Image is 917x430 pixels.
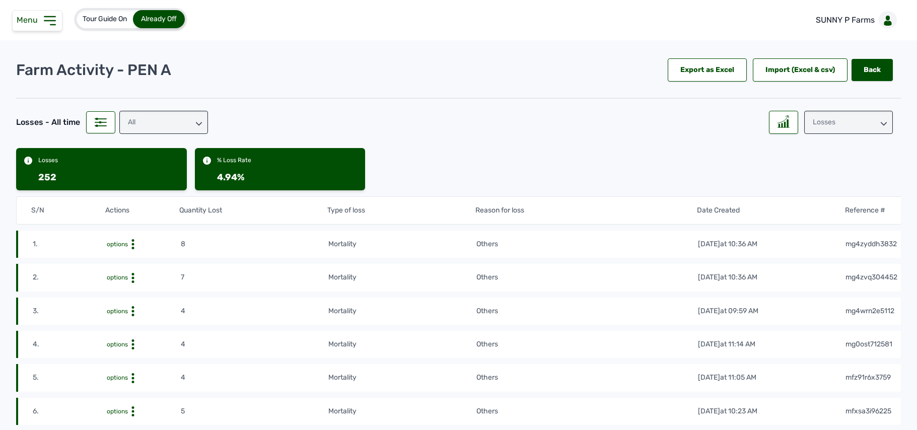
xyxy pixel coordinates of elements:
td: 1. [32,239,106,250]
span: at 10:36 AM [720,240,757,248]
td: mortality [328,372,476,383]
td: 3. [32,306,106,317]
td: 5 [180,406,328,417]
td: 8 [180,239,328,250]
span: Menu [17,15,42,25]
td: 7 [180,272,328,283]
th: Reason for loss [475,205,697,216]
div: Losses - All time [16,116,80,128]
td: Others [476,406,697,417]
span: options [107,341,128,348]
td: 4. [32,339,106,350]
span: options [107,274,128,281]
td: 6. [32,406,106,417]
span: at 11:05 AM [720,373,756,382]
div: 252 [38,170,56,184]
td: mortality [328,306,476,317]
td: Others [476,339,697,350]
div: [DATE] [698,239,757,249]
div: % Loss Rate [217,156,251,164]
td: 5. [32,372,106,383]
span: Already Off [141,15,177,23]
th: Quantity Lost [179,205,327,216]
div: [DATE] [698,339,755,349]
td: mortality [328,239,476,250]
td: mortality [328,339,476,350]
span: options [107,308,128,315]
div: [DATE] [698,272,757,282]
span: at 11:14 AM [720,340,755,348]
td: 4 [180,339,328,350]
span: at 10:36 AM [720,273,757,281]
div: Losses [38,156,58,164]
span: Tour Guide On [83,15,127,23]
td: mortality [328,406,476,417]
p: SUNNY P Farms [816,14,875,26]
td: 2. [32,272,106,283]
a: SUNNY P Farms [808,6,901,34]
th: S/N [31,205,105,216]
td: Others [476,306,697,317]
span: options [107,408,128,415]
span: options [107,241,128,248]
td: 4 [180,372,328,383]
span: at 09:59 AM [720,307,758,315]
div: 4.94% [217,170,245,184]
div: Export as Excel [668,58,747,82]
div: Import (Excel & csv) [753,58,848,82]
td: Others [476,372,697,383]
div: [DATE] [698,406,757,416]
div: [DATE] [698,306,758,316]
td: mortality [328,272,476,283]
th: Type of loss [327,205,475,216]
span: options [107,374,128,381]
td: Others [476,239,697,250]
td: 4 [180,306,328,317]
div: Losses [804,111,893,134]
a: Back [852,59,893,81]
p: Farm Activity - PEN A [16,61,171,79]
th: Actions [105,205,179,216]
div: [DATE] [698,373,756,383]
td: Others [476,272,697,283]
div: All [119,111,208,134]
th: Date Created [696,205,844,216]
span: at 10:23 AM [720,407,757,415]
